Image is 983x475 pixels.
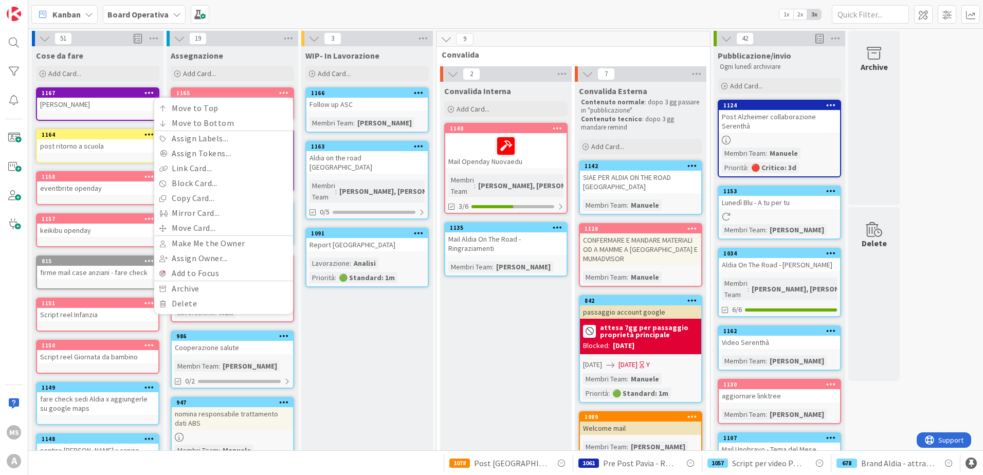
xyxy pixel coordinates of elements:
[766,148,767,159] span: :
[719,249,840,258] div: 1034
[37,257,158,266] div: 815
[719,187,840,196] div: 1153
[42,215,158,223] div: 1157
[767,409,827,420] div: [PERSON_NAME]
[7,425,21,440] div: MS
[36,129,159,163] a: 1164post ritorno a scuola
[474,457,547,469] span: Post [GEOGRAPHIC_DATA] - [DATE]
[36,171,159,205] a: 1158eventbrite openday
[37,434,158,466] div: 1148sentire [PERSON_NAME] x capire aperitivi pedagogici
[579,223,702,287] a: 1128CONFERMARE E MANDARE MATERIALI OD A MAMME A [GEOGRAPHIC_DATA] E MUMADVISORMembri Team:Manuele
[583,340,610,351] div: Blocked:
[337,186,454,197] div: [PERSON_NAME], [PERSON_NAME]
[310,272,335,283] div: Priorità
[176,89,293,97] div: 1165
[722,355,766,367] div: Membri Team
[311,89,428,97] div: 1166
[608,388,610,399] span: :
[37,224,158,237] div: keikibu openday
[581,98,645,106] strong: Contenuto normale
[719,389,840,403] div: aggiornare linktree
[154,281,293,296] a: Archive
[580,224,701,265] div: 1128CONFERMARE E MANDARE MATERIALI OD A MAMME A [GEOGRAPHIC_DATA] E MUMADVISOR
[580,412,701,422] div: 1089
[37,341,158,363] div: 1150Script reel Giornata da bambino
[445,133,567,168] div: Mail Openday Nuovaedu
[310,258,350,269] div: Lavorazione
[597,68,615,80] span: 7
[445,223,567,232] div: 1135
[627,271,628,283] span: :
[306,229,428,238] div: 1091
[305,87,429,133] a: 1166Follow up ASCMembri Team:[PERSON_NAME]
[766,409,767,420] span: :
[37,266,158,279] div: firme mail case anziani - fare check
[628,373,662,385] div: Manuele
[628,271,662,283] div: Manuele
[476,180,593,191] div: [PERSON_NAME], [PERSON_NAME]
[861,457,934,469] span: Brand Aldia - attrattività
[154,176,293,191] a: Block Card...
[580,305,701,319] div: passaggio account google
[718,379,841,424] a: 1130aggiornare linktreeMembri Team:[PERSON_NAME]
[36,382,159,425] a: 1149fare check sedi Aldia x aggiungerle su google maps
[171,87,294,121] a: 1165Move to TopMove to BottomAssign Labels...Assign Tokens...Link Card...Block Card...Copy Card.....
[736,32,754,45] span: 42
[42,300,158,307] div: 1151
[42,342,158,349] div: 1150
[37,172,158,195] div: 1158eventbrite openday
[445,223,567,255] div: 1135Mail Aldia On The Road - Ringraziamenti
[749,283,867,295] div: [PERSON_NAME], [PERSON_NAME]
[719,249,840,271] div: 1034Aldia On The Road - [PERSON_NAME]
[445,124,567,168] div: 1140Mail Openday Nuovaedu
[627,199,628,211] span: :
[719,101,840,110] div: 1124
[336,272,397,283] div: 🟢 Standard: 1m
[766,355,767,367] span: :
[154,251,293,266] a: Assign Owner...
[37,341,158,350] div: 1150
[175,360,219,372] div: Membri Team
[474,180,476,191] span: :
[36,255,159,289] a: 815firme mail case anziani - fare check
[36,340,159,374] a: 1150Script reel Giornata da bambino
[579,411,702,456] a: 1089Welcome mailMembri Team:[PERSON_NAME]
[36,87,159,121] a: 1167[PERSON_NAME]
[766,224,767,235] span: :
[618,359,638,370] span: [DATE]
[445,124,567,133] div: 1140
[306,229,428,251] div: 1091Report [GEOGRAPHIC_DATA]
[37,350,158,363] div: Script reel Giornata da bambino
[305,141,429,220] a: 1163Aldia on the road [GEOGRAPHIC_DATA]Membri Team:[PERSON_NAME], [PERSON_NAME]0/5
[36,50,83,61] span: Cose da fare
[719,101,840,133] div: 1124Post Alzheimer collaborazione Serenthà
[579,160,702,215] a: 1142SIAE PER ALDIA ON THE ROAD [GEOGRAPHIC_DATA]Membri Team:Manuele
[154,206,293,221] a: Mirror Card...
[172,398,293,430] div: 947nomina responsabile trattamento dati ABS
[172,332,293,354] div: 986Cooperazione salute
[36,213,159,247] a: 1157keikibu openday
[219,360,220,372] span: :
[610,388,671,399] div: 🟢 Standard: 1m
[722,278,748,300] div: Membri Team
[722,148,766,159] div: Membri Team
[627,373,628,385] span: :
[580,296,701,305] div: 842
[37,214,158,237] div: 1157keikibu openday
[154,131,293,146] a: Assign Labels...
[578,459,599,468] div: 1061
[154,146,293,161] a: Assign Tokens...
[646,359,650,370] div: Y
[37,434,158,444] div: 1148
[306,142,428,151] div: 1163
[42,258,158,265] div: 815
[219,445,220,456] span: :
[154,116,293,131] a: Move to Bottom
[722,224,766,235] div: Membri Team
[444,86,511,96] span: Convalida Interna
[456,33,474,45] span: 9
[718,50,791,61] span: Pubblicazione/invio
[628,441,688,452] div: [PERSON_NAME]
[220,360,280,372] div: [PERSON_NAME]
[171,331,294,389] a: 986Cooperazione saluteMembri Team:[PERSON_NAME]0/2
